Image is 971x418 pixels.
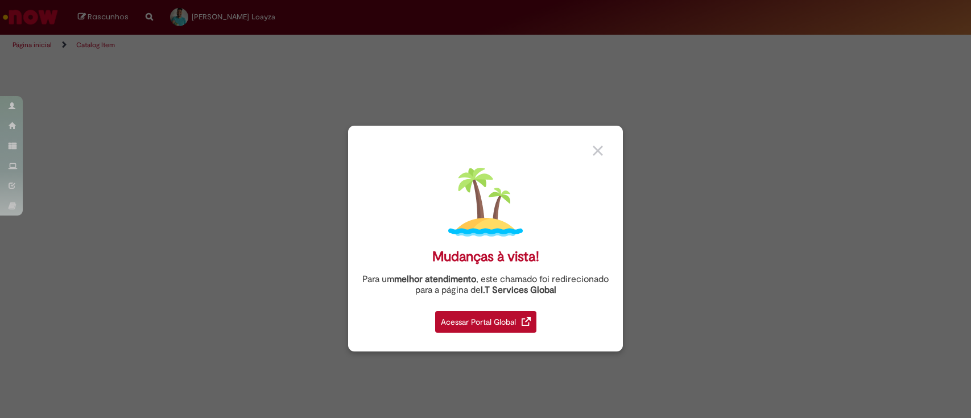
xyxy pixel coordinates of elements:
[448,165,523,239] img: island.png
[522,317,531,326] img: redirect_link.png
[435,311,536,333] div: Acessar Portal Global
[481,278,556,296] a: I.T Services Global
[357,274,614,296] div: Para um , este chamado foi redirecionado para a página de
[435,305,536,333] a: Acessar Portal Global
[593,146,603,156] img: close_button_grey.png
[432,249,539,265] div: Mudanças à vista!
[394,274,476,285] strong: melhor atendimento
